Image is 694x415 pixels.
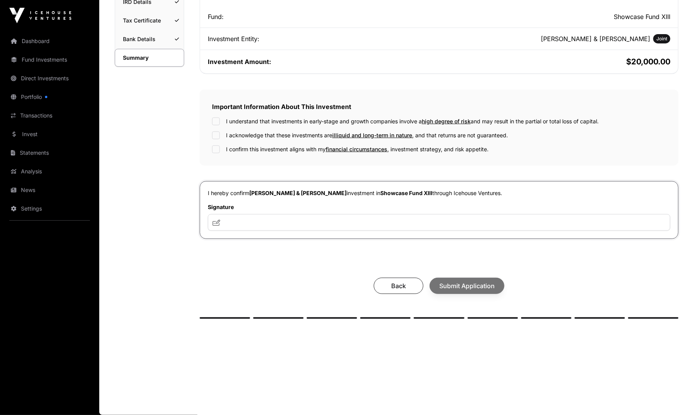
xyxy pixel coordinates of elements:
[656,36,667,42] span: Joint
[6,88,93,105] a: Portfolio
[6,200,93,217] a: Settings
[208,34,438,43] div: Investment Entity:
[115,12,184,29] a: Tax Certificate
[6,70,93,87] a: Direct Investments
[226,118,599,125] label: I understand that investments in early-stage and growth companies involve a and may result in the...
[6,33,93,50] a: Dashboard
[422,118,471,124] span: high degree of risk
[332,132,412,138] span: illiquid and long-term in nature
[541,34,650,43] h2: [PERSON_NAME] & [PERSON_NAME]
[212,102,666,111] h2: Important Information About This Investment
[383,281,414,290] span: Back
[326,146,387,152] span: financial circumstances
[208,58,271,66] span: Investment Amount:
[6,126,93,143] a: Invest
[6,144,93,161] a: Statements
[226,131,508,139] label: I acknowledge that these investments are , and that returns are not guaranteed.
[655,378,694,415] iframe: Chat Widget
[115,49,184,67] a: Summary
[208,189,670,197] p: I hereby confirm investment in through Icehouse Ventures.
[380,190,432,196] span: Showcase Fund XIII
[208,12,438,21] div: Fund:
[374,278,423,294] button: Back
[6,163,93,180] a: Analysis
[249,190,347,196] span: [PERSON_NAME] & [PERSON_NAME]
[6,182,93,199] a: News
[6,107,93,124] a: Transactions
[6,51,93,68] a: Fund Investments
[441,12,671,21] h2: Showcase Fund XIII
[441,56,671,67] h2: $20,000.00
[208,203,670,211] label: Signature
[115,31,184,48] a: Bank Details
[226,145,489,153] label: I confirm this investment aligns with my , investment strategy, and risk appetite.
[9,8,71,23] img: Icehouse Ventures Logo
